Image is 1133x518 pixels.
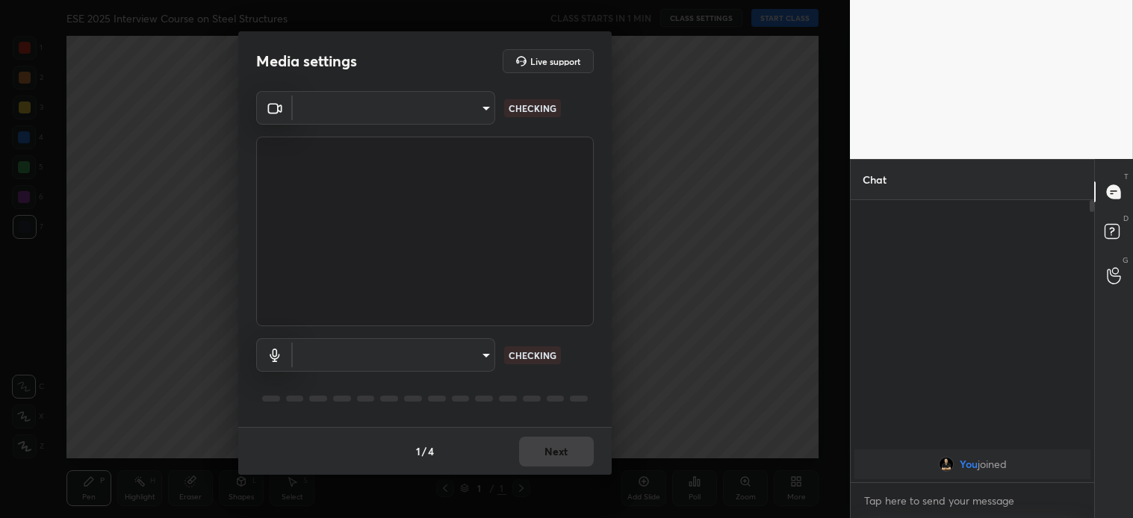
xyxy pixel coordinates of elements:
p: D [1123,213,1129,224]
p: CHECKING [509,102,556,115]
span: You [959,458,977,470]
h4: 1 [416,443,420,459]
p: G [1123,255,1129,266]
p: T [1124,171,1129,182]
h2: Media settings [256,52,357,71]
h4: 4 [428,443,434,459]
p: Chat [851,160,898,199]
div: ​ [293,91,495,125]
h4: / [422,443,426,459]
p: CHECKING [509,349,556,362]
span: joined [977,458,1006,470]
img: 8ba2db41279241c68bfad93131dcbbfe.jpg [938,457,953,472]
h5: Live support [530,57,580,66]
div: grid [851,446,1094,482]
div: ​ [293,338,495,372]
